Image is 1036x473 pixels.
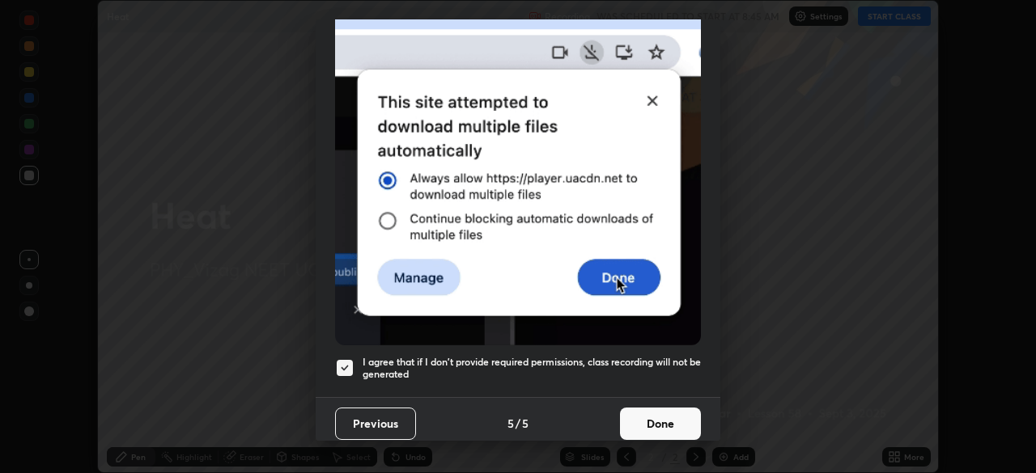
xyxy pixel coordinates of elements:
[363,356,701,381] h5: I agree that if I don't provide required permissions, class recording will not be generated
[335,408,416,440] button: Previous
[620,408,701,440] button: Done
[522,415,529,432] h4: 5
[507,415,514,432] h4: 5
[516,415,520,432] h4: /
